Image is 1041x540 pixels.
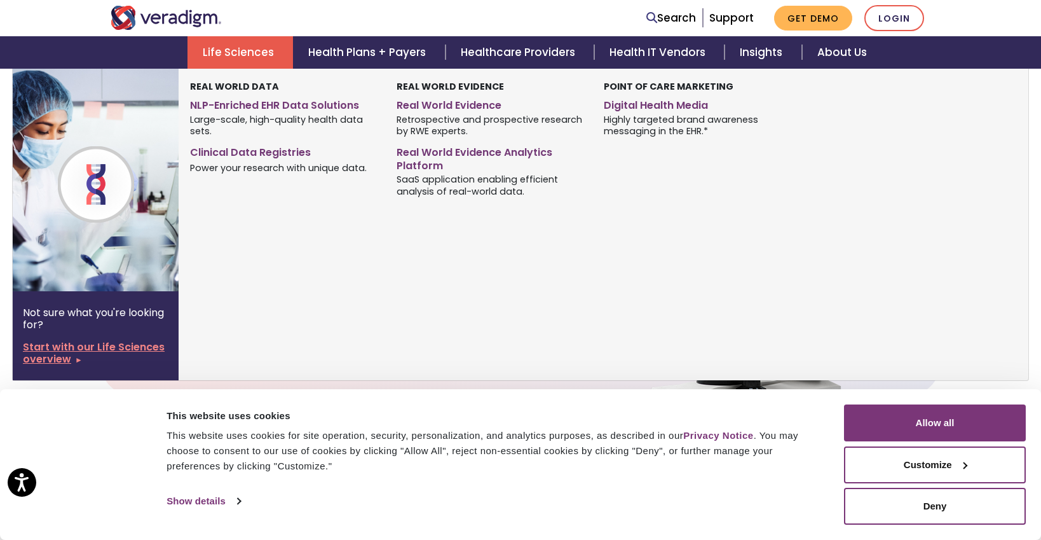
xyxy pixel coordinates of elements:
button: Customize [844,447,1026,483]
a: Get Demo [774,6,852,31]
span: Retrospective and prospective research by RWE experts. [397,113,584,137]
span: Large-scale, high-quality health data sets. [190,113,378,137]
a: Insights [725,36,801,69]
a: About Us [802,36,882,69]
a: Search [646,10,696,27]
a: Clinical Data Registries [190,141,378,160]
div: This website uses cookies for site operation, security, personalization, and analytics purposes, ... [167,428,815,474]
a: Digital Health Media [604,94,791,113]
img: Life Sciences [13,69,217,291]
strong: Real World Evidence [397,80,504,93]
div: This website uses cookies [167,408,815,424]
strong: Point of Care Marketing [604,80,733,93]
strong: Real World Data [190,80,279,93]
a: Show details [167,492,240,511]
span: SaaS application enabling efficient analysis of real-world data. [397,173,584,198]
a: Health IT Vendors [594,36,725,69]
a: Health Plans + Payers [293,36,445,69]
a: Real World Evidence [397,94,584,113]
button: Allow all [844,405,1026,441]
a: Healthcare Providers [446,36,594,69]
a: Life Sciences [187,36,293,69]
span: Highly targeted brand awareness messaging in the EHR.* [604,113,791,137]
a: NLP-Enriched EHR Data Solutions [190,94,378,113]
a: Privacy Notice [683,430,753,441]
span: Power your research with unique data. [190,161,367,174]
a: Start with our Life Sciences overview [23,341,168,365]
img: Veradigm logo [111,6,222,30]
a: Real World Evidence Analytics Platform [397,141,584,173]
p: Not sure what you're looking for? [23,307,168,331]
a: Login [864,5,924,31]
a: Support [709,10,754,25]
iframe: Drift Chat Widget [797,461,1026,525]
